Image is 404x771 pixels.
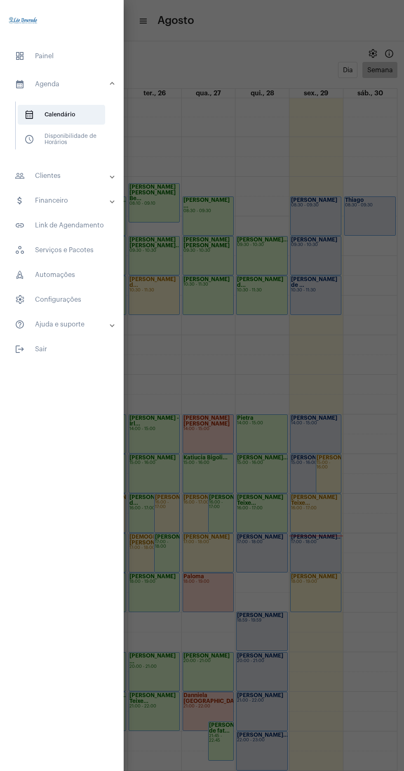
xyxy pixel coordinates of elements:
[15,220,25,230] mat-icon: sidenav icon
[15,79,110,89] mat-panel-title: Agenda
[15,270,25,280] span: sidenav icon
[15,196,110,206] mat-panel-title: Financeiro
[18,130,105,149] span: Disponibilidade de Horários
[24,110,34,120] span: sidenav icon
[5,191,124,210] mat-expansion-panel-header: sidenav iconFinanceiro
[15,319,25,329] mat-icon: sidenav icon
[15,171,25,181] mat-icon: sidenav icon
[24,135,34,144] span: sidenav icon
[8,339,115,359] span: Sair
[8,215,115,235] span: Link de Agendamento
[15,245,25,255] span: sidenav icon
[8,290,115,310] span: Configurações
[5,166,124,186] mat-expansion-panel-header: sidenav iconClientes
[8,265,115,285] span: Automações
[5,315,124,334] mat-expansion-panel-header: sidenav iconAjuda e suporte
[15,79,25,89] mat-icon: sidenav icon
[15,196,25,206] mat-icon: sidenav icon
[15,171,110,181] mat-panel-title: Clientes
[7,4,40,37] img: 4c910ca3-f26c-c648-53c7-1a2041c6e520.jpg
[15,319,110,329] mat-panel-title: Ajuda e suporte
[15,51,25,61] span: sidenav icon
[5,71,124,97] mat-expansion-panel-header: sidenav iconAgenda
[5,97,124,161] div: sidenav iconAgenda
[8,46,115,66] span: Painel
[15,344,25,354] mat-icon: sidenav icon
[8,240,115,260] span: Serviços e Pacotes
[15,295,25,305] span: sidenav icon
[18,105,105,125] span: Calendário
